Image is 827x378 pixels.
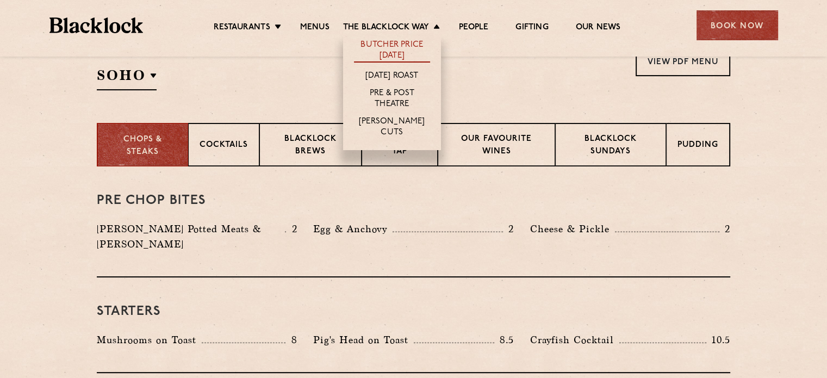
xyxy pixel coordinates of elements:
p: Crayfish Cocktail [530,332,619,348]
a: People [459,22,488,34]
p: Pudding [677,139,718,153]
p: 2 [719,222,730,236]
h3: Pre Chop Bites [97,194,730,208]
p: Pig's Head on Toast [313,332,414,348]
h2: SOHO [97,66,157,90]
a: View PDF Menu [636,46,730,76]
a: Butcher Price [DATE] [354,40,430,63]
a: The Blacklock Way [343,22,429,34]
div: Book Now [697,10,778,40]
img: BL_Textured_Logo-footer-cropped.svg [49,17,144,33]
a: Menus [300,22,329,34]
p: Cheese & Pickle [530,221,615,237]
p: 8 [285,333,297,347]
p: Blacklock Brews [271,133,350,159]
h3: Starters [97,305,730,319]
a: [PERSON_NAME] Cuts [354,116,430,139]
p: [PERSON_NAME] Potted Meats & [PERSON_NAME] [97,221,285,252]
a: [DATE] Roast [365,71,418,83]
p: 2 [286,222,297,236]
p: 2 [503,222,514,236]
p: Egg & Anchovy [313,221,393,237]
p: 10.5 [706,333,730,347]
a: Our News [576,22,621,34]
p: Cocktails [200,139,248,153]
a: Gifting [515,22,548,34]
p: Our favourite wines [449,133,543,159]
p: Mushrooms on Toast [97,332,202,348]
p: Chops & Steaks [109,134,177,158]
p: 8.5 [494,333,514,347]
a: Restaurants [214,22,270,34]
p: Blacklock Sundays [567,133,655,159]
a: Pre & Post Theatre [354,88,430,111]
